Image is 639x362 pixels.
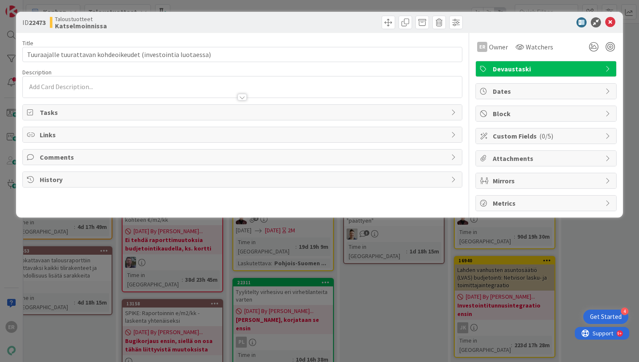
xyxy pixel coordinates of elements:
[539,132,553,140] span: ( 0/5 )
[621,308,628,315] div: 4
[489,42,508,52] span: Owner
[493,131,601,141] span: Custom Fields
[55,16,107,22] span: Taloustuotteet
[55,22,107,29] b: Katselmoinnissa
[40,107,447,117] span: Tasks
[22,39,33,47] label: Title
[477,42,487,52] div: ER
[22,68,52,76] span: Description
[43,3,47,10] div: 9+
[493,176,601,186] span: Mirrors
[493,109,601,119] span: Block
[40,130,447,140] span: Links
[493,153,601,163] span: Attachments
[40,152,447,162] span: Comments
[590,313,622,321] div: Get Started
[583,310,628,324] div: Open Get Started checklist, remaining modules: 4
[29,18,46,27] b: 22473
[22,47,462,62] input: type card name here...
[22,17,46,27] span: ID
[526,42,553,52] span: Watchers
[493,198,601,208] span: Metrics
[493,64,601,74] span: Devaustaski
[493,86,601,96] span: Dates
[40,174,447,185] span: History
[18,1,38,11] span: Support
